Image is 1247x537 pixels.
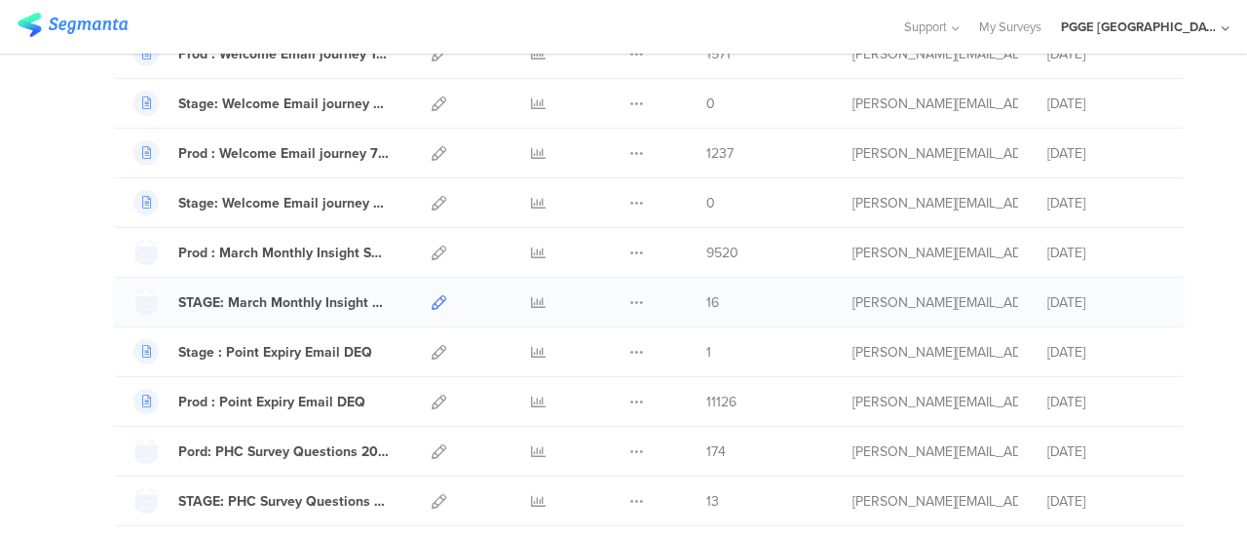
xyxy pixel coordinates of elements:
[18,13,128,37] img: segmanta logo
[1047,44,1164,64] div: [DATE]
[706,94,715,114] span: 0
[904,18,947,36] span: Support
[178,342,372,363] div: Stage : Point Expiry Email DEQ
[1047,342,1164,363] div: [DATE]
[178,491,389,512] div: STAGE: PHC Survey Questions 2025
[178,143,389,164] div: Prod : Welcome Email journey 7 day 2025
[852,292,1018,313] div: venket.v@pg.com
[178,193,389,213] div: Stage: Welcome Email journey 7 day 2025
[706,44,731,64] span: 1571
[706,491,719,512] span: 13
[1047,292,1164,313] div: [DATE]
[1047,193,1164,213] div: [DATE]
[133,339,372,364] a: Stage : Point Expiry Email DEQ
[1047,491,1164,512] div: [DATE]
[1061,18,1217,36] div: PGGE [GEOGRAPHIC_DATA]
[852,243,1018,263] div: venket.v@pg.com
[706,292,719,313] span: 16
[178,94,389,114] div: Stage: Welcome Email journey 14 day 2025
[706,193,715,213] span: 0
[178,44,389,64] div: Prod : Welcome Email journey 14 day 2025
[706,441,726,462] span: 174
[1047,441,1164,462] div: [DATE]
[133,289,389,315] a: STAGE: March Monthly Insight Survey Olay 2025
[852,94,1018,114] div: venket.v@pg.com
[852,392,1018,412] div: venket.v@pg.com
[133,41,389,66] a: Prod : Welcome Email journey 14 day 2025
[178,243,389,263] div: Prod : March Monthly Insight Survey Olay 2025
[133,488,389,514] a: STAGE: PHC Survey Questions 2025
[178,292,389,313] div: STAGE: March Monthly Insight Survey Olay 2025
[706,143,734,164] span: 1237
[133,240,389,265] a: Prod : March Monthly Insight Survey Olay 2025
[133,91,389,116] a: Stage: Welcome Email journey 14 day 2025
[133,439,389,464] a: Pord: PHC Survey Questions 2025
[133,140,389,166] a: Prod : Welcome Email journey 7 day 2025
[852,342,1018,363] div: venket.v@pg.com
[1047,143,1164,164] div: [DATE]
[1047,243,1164,263] div: [DATE]
[178,441,389,462] div: Pord: PHC Survey Questions 2025
[706,342,711,363] span: 1
[852,193,1018,213] div: venket.v@pg.com
[178,392,365,412] div: Prod : Point Expiry Email DEQ
[852,491,1018,512] div: venket.v@pg.com
[1047,392,1164,412] div: [DATE]
[133,389,365,414] a: Prod : Point Expiry Email DEQ
[1047,94,1164,114] div: [DATE]
[852,44,1018,64] div: venket.v@pg.com
[706,243,738,263] span: 9520
[852,441,1018,462] div: venket.v@pg.com
[852,143,1018,164] div: venket.v@pg.com
[133,190,389,215] a: Stage: Welcome Email journey 7 day 2025
[706,392,737,412] span: 11126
